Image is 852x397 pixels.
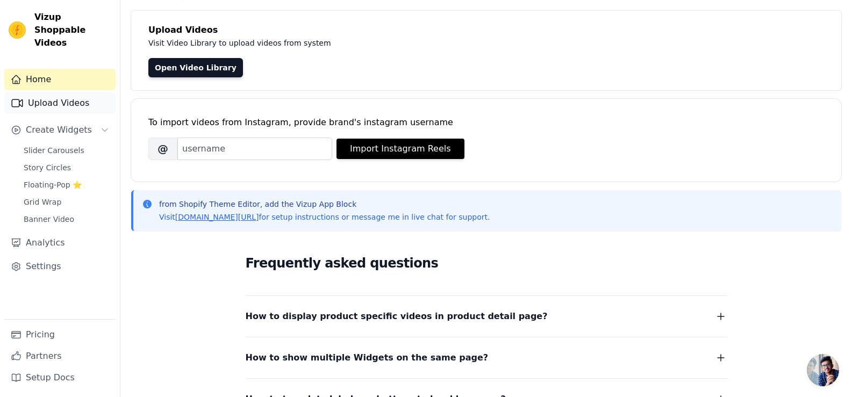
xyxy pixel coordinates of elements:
a: Story Circles [17,160,116,175]
a: Analytics [4,232,116,254]
button: How to display product specific videos in product detail page? [246,309,727,324]
img: Vizup [9,21,26,39]
p: Visit for setup instructions or message me in live chat for support. [159,212,490,222]
a: Pricing [4,324,116,345]
a: Floating-Pop ⭐ [17,177,116,192]
a: Open Video Library [148,58,243,77]
a: Banner Video [17,212,116,227]
h2: Frequently asked questions [246,252,727,274]
span: Vizup Shoppable Videos [34,11,111,49]
span: Grid Wrap [24,197,61,207]
span: Slider Carousels [24,145,84,156]
div: To import videos from Instagram, provide brand's instagram username [148,116,824,129]
span: Story Circles [24,162,71,173]
div: Open chat [807,354,839,386]
span: Banner Video [24,214,74,225]
h4: Upload Videos [148,24,824,37]
span: @ [148,138,177,160]
button: Create Widgets [4,119,116,141]
a: [DOMAIN_NAME][URL] [175,213,259,221]
a: Home [4,69,116,90]
p: from Shopify Theme Editor, add the Vizup App Block [159,199,490,210]
a: Partners [4,345,116,367]
button: Import Instagram Reels [336,139,464,159]
button: How to show multiple Widgets on the same page? [246,350,727,365]
a: Upload Videos [4,92,116,114]
span: How to display product specific videos in product detail page? [246,309,548,324]
input: username [177,138,332,160]
a: Settings [4,256,116,277]
a: Slider Carousels [17,143,116,158]
span: Floating-Pop ⭐ [24,179,82,190]
p: Visit Video Library to upload videos from system [148,37,630,49]
span: How to show multiple Widgets on the same page? [246,350,489,365]
a: Grid Wrap [17,194,116,210]
a: Setup Docs [4,367,116,388]
span: Create Widgets [26,124,92,136]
